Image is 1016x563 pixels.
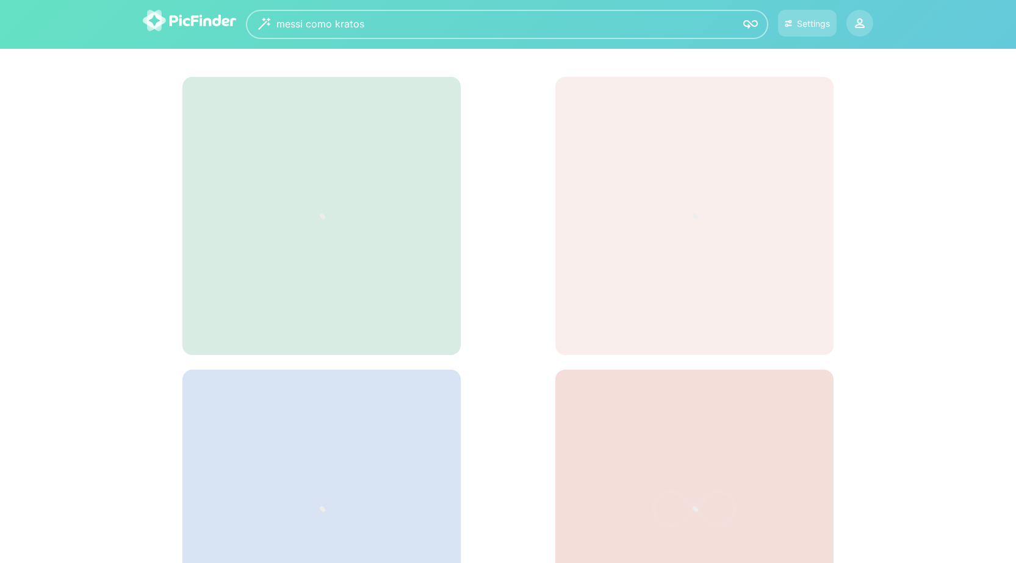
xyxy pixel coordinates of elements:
img: logo-picfinder-white-transparent.svg [143,10,236,31]
div: Settings [797,18,830,29]
img: icon-settings.svg [785,18,793,29]
img: wizard.svg [258,18,270,30]
button: Settings [778,10,837,37]
img: icon-search.svg [743,17,758,32]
